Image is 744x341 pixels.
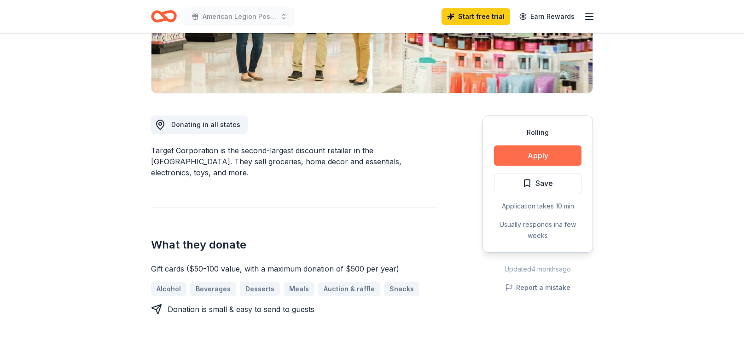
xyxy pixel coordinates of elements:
button: Save [494,173,581,193]
a: Beverages [190,282,236,296]
a: Earn Rewards [514,8,580,25]
a: Start free trial [442,8,510,25]
span: Save [535,177,553,189]
a: Alcohol [151,282,186,296]
button: American Legion Post 57 Trivia Night Fundraiser [184,7,295,26]
a: Desserts [240,282,280,296]
div: Application takes 10 min [494,201,581,212]
div: Updated 4 months ago [482,264,593,275]
div: Rolling [494,127,581,138]
div: Gift cards ($50-100 value, with a maximum donation of $500 per year) [151,263,438,274]
div: Usually responds in a few weeks [494,219,581,241]
a: Home [151,6,177,27]
div: Target Corporation is the second-largest discount retailer in the [GEOGRAPHIC_DATA]. They sell gr... [151,145,438,178]
button: Report a mistake [505,282,570,293]
button: Apply [494,145,581,166]
a: Auction & raffle [318,282,380,296]
a: Meals [284,282,314,296]
span: American Legion Post 57 Trivia Night Fundraiser [203,11,276,22]
a: Snacks [384,282,419,296]
h2: What they donate [151,237,438,252]
div: Donation is small & easy to send to guests [168,304,314,315]
span: Donating in all states [171,121,240,128]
